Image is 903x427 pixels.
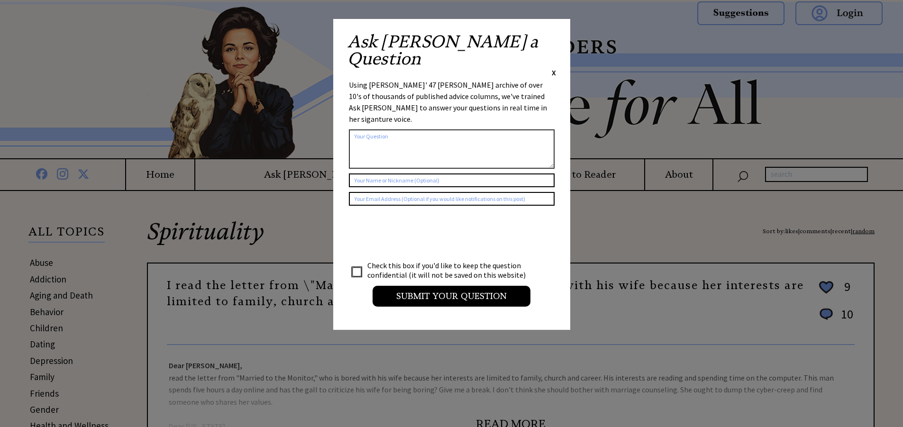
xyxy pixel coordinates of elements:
[367,260,535,280] td: Check this box if you'd like to keep the question confidential (it will not be saved on this webs...
[552,68,556,77] span: X
[349,215,493,252] iframe: reCAPTCHA
[347,33,556,67] h2: Ask [PERSON_NAME] a Question
[349,173,555,187] input: Your Name or Nickname (Optional)
[349,192,555,206] input: Your Email Address (Optional if you would like notifications on this post)
[373,286,530,307] input: Submit your Question
[349,79,555,125] div: Using [PERSON_NAME]' 47 [PERSON_NAME] archive of over 10's of thousands of published advice colum...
